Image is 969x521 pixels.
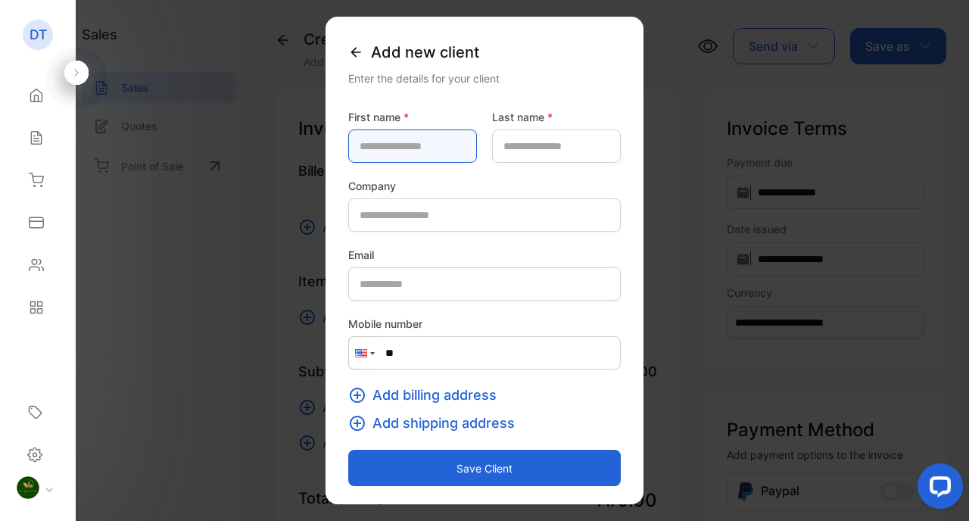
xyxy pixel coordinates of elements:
label: Email [348,247,621,263]
label: Company [348,178,621,194]
span: Add billing address [372,385,497,405]
img: profile [17,476,39,499]
span: Add shipping address [372,413,515,433]
button: Add shipping address [348,413,524,433]
iframe: LiveChat chat widget [905,457,969,521]
div: Enter the details for your client [348,70,621,86]
label: First name [348,109,477,125]
button: Add billing address [348,385,506,405]
div: United States: + 1 [349,337,378,369]
span: Add new client [371,41,479,64]
p: DT [30,25,47,45]
label: Mobile number [348,316,621,332]
label: Last name [492,109,621,125]
button: Save client [348,450,621,486]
